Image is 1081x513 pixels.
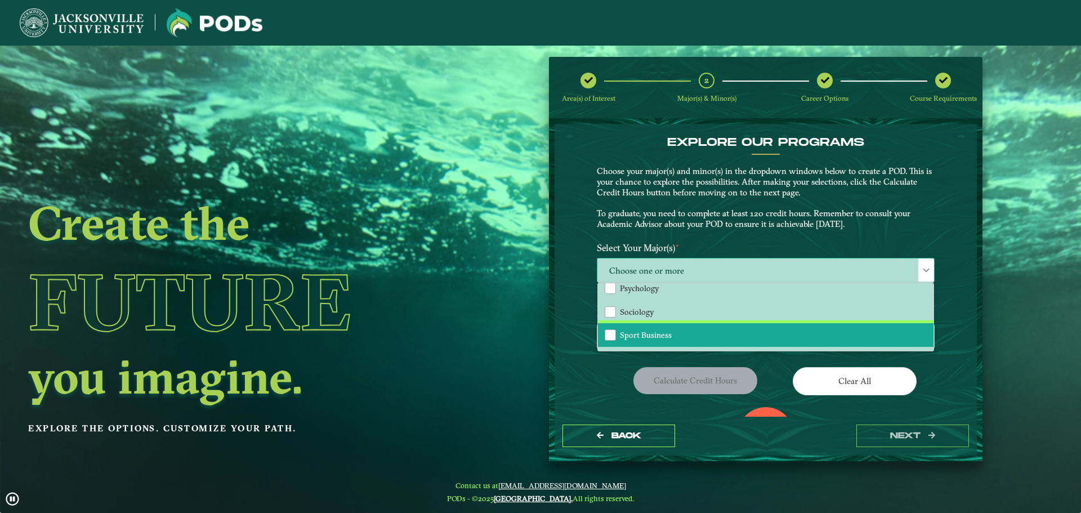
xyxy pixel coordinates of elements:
label: Select Your Major(s) [588,238,943,258]
span: Back [611,431,641,440]
span: Course Requirements [910,94,977,102]
li: Sociology [598,300,933,323]
button: Clear All [793,367,917,395]
h2: you imagine. [28,353,458,400]
span: PODs - ©2025 All rights reserved. [447,494,634,503]
p: Choose your major(s) and minor(s) in the dropdown windows below to create a POD. This is your cha... [597,166,935,230]
p: Explore the options. Customize your path. [28,420,458,437]
span: Sociology [620,307,654,317]
span: Area(s) of Interest [562,94,615,102]
span: Choose one or more [597,258,934,283]
span: Sport Business [620,330,672,340]
a: [GEOGRAPHIC_DATA]. [494,494,573,503]
span: Psychology [620,283,659,293]
sup: ⋆ [675,241,680,249]
a: [EMAIL_ADDRESS][DOMAIN_NAME] [498,481,626,490]
span: Career Options [801,94,848,102]
p: Please select at least one Major [597,286,935,296]
img: Jacksonville University logo [20,8,144,37]
h4: EXPLORE OUR PROGRAMS [597,136,935,149]
h2: Create the [28,199,458,247]
img: Jacksonville University logo [167,8,262,37]
button: Calculate credit hours [633,367,757,394]
h1: Future [28,251,458,353]
button: Back [562,425,675,448]
span: 2 [704,75,709,86]
li: Sport Business [598,323,933,347]
span: Major(s) & Minor(s) [677,94,736,102]
label: Select Your Minor(s) [588,304,943,324]
li: Psychology [598,276,933,300]
button: next [856,425,969,448]
li: Sports in Society [598,347,933,371]
span: Contact us at [447,481,634,490]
